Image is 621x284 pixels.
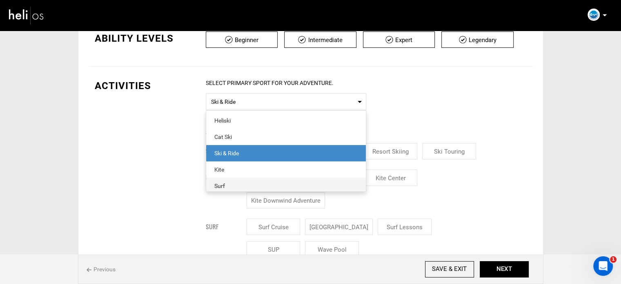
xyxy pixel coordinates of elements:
div: Ski & Ride [214,149,358,157]
button: NEXT [480,261,529,277]
img: back%20icon.svg [87,268,91,272]
img: 8ecc1c7f5821d3976792e820ba929531.png [588,9,600,21]
span: 1 [610,256,617,263]
span: Select box activate [206,93,366,110]
div: Select the activities included in your adventure. [206,129,527,137]
div: Surf [214,182,358,190]
div: Ability Levels [95,31,194,45]
strong: AWESOME TEAM [8,18,52,25]
span: Ski & Ride [211,96,361,106]
div: Cat Ski [214,133,358,141]
iframe: Intercom live chat [593,256,613,276]
input: SAVE & EXIT [425,261,474,277]
p: We are a bunch of family loving, funny and welcoming people who care about the ocean as much as w... [8,31,312,74]
span: Previous [87,265,116,273]
div: Surf [206,219,247,231]
div: Select primary sport for your adventure. [206,79,527,87]
div: Activities [95,79,194,93]
div: Kite [214,165,358,174]
div: Heliski [214,116,358,125]
img: heli-logo [8,4,45,26]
